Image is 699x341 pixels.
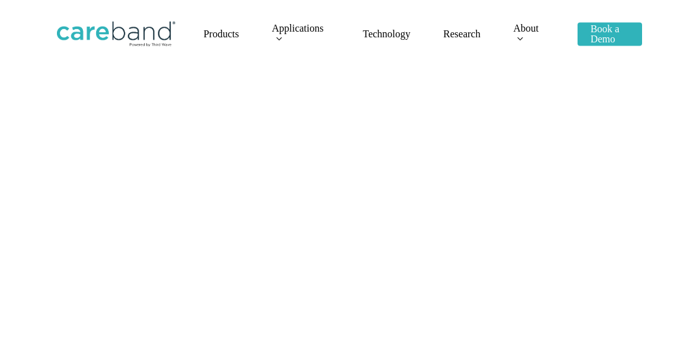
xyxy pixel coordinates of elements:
[578,24,642,44] a: Book a Demo
[204,29,239,39] a: Products
[590,23,619,44] span: Book a Demo
[443,29,481,39] a: Research
[204,28,239,39] span: Products
[362,29,410,39] a: Technology
[57,22,175,47] img: CareBand
[272,23,324,34] span: Applications
[362,28,410,39] span: Technology
[272,23,330,44] a: Applications
[513,23,538,34] span: About
[513,23,545,44] a: About
[443,28,481,39] span: Research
